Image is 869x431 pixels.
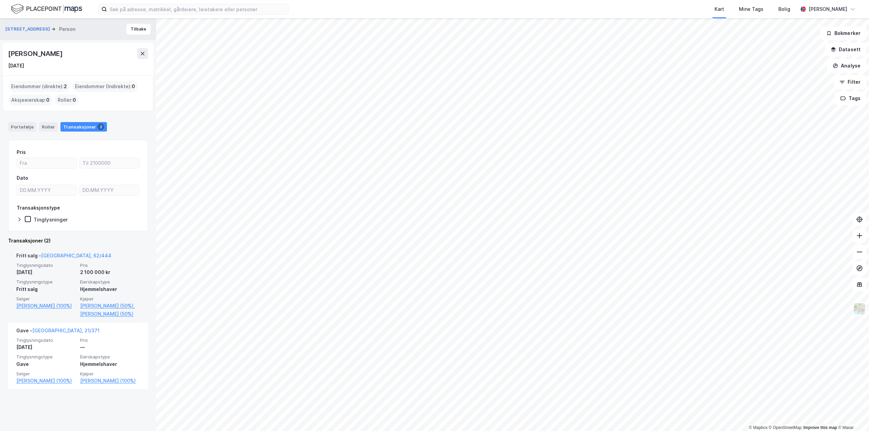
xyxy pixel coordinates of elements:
[59,25,75,33] div: Person
[97,123,104,130] div: 2
[8,62,24,70] div: [DATE]
[8,48,64,59] div: [PERSON_NAME]
[16,296,76,302] span: Selger
[835,92,866,105] button: Tags
[80,310,140,318] a: [PERSON_NAME] (50%)
[17,148,26,156] div: Pris
[827,59,866,73] button: Analyse
[17,158,76,168] input: Fra
[132,82,135,91] span: 0
[17,204,60,212] div: Transaksjonstype
[41,253,111,258] a: [GEOGRAPHIC_DATA], 62/444
[80,296,140,302] span: Kjøper
[39,122,58,132] div: Roller
[803,425,837,430] a: Improve this map
[16,285,76,293] div: Fritt salg
[64,82,67,91] span: 2
[80,185,139,195] input: DD.MM.YYYY
[715,5,724,13] div: Kart
[16,252,111,262] div: Fritt salg -
[835,398,869,431] div: Kontrollprogram for chat
[834,75,866,89] button: Filter
[16,371,76,377] span: Selger
[8,122,36,132] div: Portefølje
[126,24,151,35] button: Tilbake
[8,95,52,105] div: Aksjeeierskap :
[853,302,866,315] img: Z
[778,5,790,13] div: Bolig
[16,343,76,351] div: [DATE]
[16,327,99,337] div: Gave -
[107,4,288,14] input: Søk på adresse, matrikkel, gårdeiere, leietakere eller personer
[16,337,76,343] span: Tinglysningsdato
[16,262,76,268] span: Tinglysningsdato
[16,354,76,360] span: Tinglysningstype
[55,95,79,105] div: Roller :
[8,237,148,245] div: Transaksjoner (2)
[11,3,82,15] img: logo.f888ab2527a4732fd821a326f86c7f29.svg
[73,96,76,104] span: 0
[80,337,140,343] span: Pris
[809,5,847,13] div: [PERSON_NAME]
[16,268,76,276] div: [DATE]
[5,26,51,33] button: [STREET_ADDRESS]
[835,398,869,431] iframe: Chat Widget
[80,285,140,293] div: Hjemmelshaver
[8,81,70,92] div: Eiendommer (direkte) :
[739,5,763,13] div: Mine Tags
[16,377,76,385] a: [PERSON_NAME] (100%)
[80,343,140,351] div: —
[80,268,140,276] div: 2 100 000 kr
[17,174,28,182] div: Dato
[80,354,140,360] span: Eierskapstype
[749,425,768,430] a: Mapbox
[80,302,140,310] a: [PERSON_NAME] (50%),
[80,158,139,168] input: Til 2100000
[60,122,107,132] div: Transaksjoner
[80,279,140,285] span: Eierskapstype
[80,371,140,377] span: Kjøper
[34,216,68,223] div: Tinglysninger
[32,328,99,333] a: [GEOGRAPHIC_DATA], 21/371
[825,43,866,56] button: Datasett
[72,81,138,92] div: Eiendommer (Indirekte) :
[80,262,140,268] span: Pris
[16,279,76,285] span: Tinglysningstype
[16,302,76,310] a: [PERSON_NAME] (100%)
[820,26,866,40] button: Bokmerker
[80,360,140,368] div: Hjemmelshaver
[17,185,76,195] input: DD.MM.YYYY
[80,377,140,385] a: [PERSON_NAME] (100%)
[769,425,802,430] a: OpenStreetMap
[16,360,76,368] div: Gave
[46,96,50,104] span: 0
